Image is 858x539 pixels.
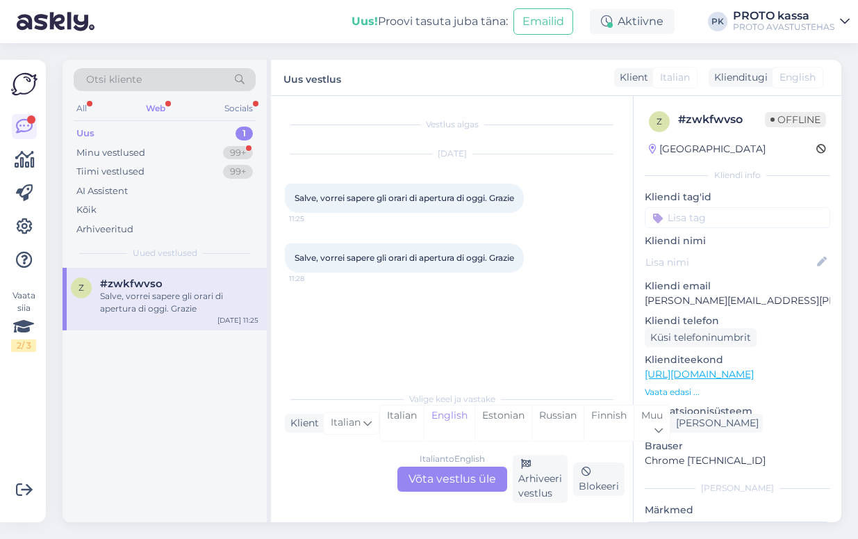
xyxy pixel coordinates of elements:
[76,146,145,160] div: Minu vestlused
[660,70,690,85] span: Italian
[11,71,38,97] img: Askly Logo
[590,9,675,34] div: Aktiivne
[645,386,830,399] p: Vaata edasi ...
[645,293,830,308] p: [PERSON_NAME][EMAIL_ADDRESS][PERSON_NAME][DOMAIN_NAME]
[420,453,485,465] div: Italian to English
[100,290,258,315] div: Salve, vorrei sapere gli orari di apertura di oggi. Grazie
[645,482,830,494] div: [PERSON_NAME]
[285,416,319,431] div: Klient
[645,404,830,419] p: Operatsioonisüsteem
[645,190,830,204] p: Kliendi tag'id
[285,393,619,405] div: Valige keel ja vastake
[289,273,341,284] span: 11:28
[733,10,850,33] a: PROTO kassaPROTO AVASTUSTEHAS
[86,72,142,87] span: Otsi kliente
[641,409,663,421] span: Muu
[295,252,514,263] span: Salve, vorrei sapere gli orari di apertura di oggi. Grazie
[614,70,648,85] div: Klient
[645,439,830,453] p: Brauser
[645,328,757,347] div: Küsi telefoninumbrit
[645,453,830,468] p: Chrome [TECHNICAL_ID]
[76,184,128,198] div: AI Assistent
[645,503,830,517] p: Märkmed
[645,279,830,293] p: Kliendi email
[475,405,531,441] div: Estonian
[531,405,584,441] div: Russian
[76,223,133,236] div: Arhiveeritud
[11,339,36,352] div: 2 / 3
[331,415,361,431] span: Italian
[733,10,834,22] div: PROTO kassa
[645,255,814,270] input: Lisa nimi
[133,247,197,259] span: Uued vestlused
[79,282,84,293] span: z
[295,193,514,203] span: Salve, vorrei sapere gli orari di apertura di oggi. Grazie
[678,111,765,128] div: # zwkfwvso
[74,99,90,118] div: All
[645,234,830,248] p: Kliendi nimi
[657,116,662,127] span: z
[380,405,424,441] div: Italian
[573,462,625,496] div: Blokeeri
[645,368,754,380] a: [URL][DOMAIN_NAME]
[143,99,168,118] div: Web
[733,22,834,33] div: PROTO AVASTUSTEHAS
[223,165,253,179] div: 99+
[76,165,145,179] div: Tiimi vestlused
[76,127,94,140] div: Uus
[222,99,256,118] div: Socials
[285,118,619,131] div: Vestlus algas
[649,142,766,156] div: [GEOGRAPHIC_DATA]
[584,405,634,441] div: Finnish
[352,13,508,30] div: Proovi tasuta juba täna:
[283,68,341,87] label: Uus vestlus
[645,169,830,182] div: Kliendi info
[397,467,507,492] div: Võta vestlus üle
[100,277,163,290] span: #zwkfwvso
[352,15,378,28] b: Uus!
[11,289,36,352] div: Vaata siia
[513,8,573,35] button: Emailid
[645,353,830,367] p: Klienditeekond
[670,416,759,431] div: [PERSON_NAME]
[765,112,826,127] span: Offline
[285,147,619,160] div: [DATE]
[236,127,253,140] div: 1
[779,70,816,85] span: English
[645,207,830,228] input: Lisa tag
[217,315,258,325] div: [DATE] 11:25
[223,146,253,160] div: 99+
[708,12,727,31] div: PK
[289,214,341,224] span: 11:25
[513,455,568,503] div: Arhiveeri vestlus
[645,314,830,328] p: Kliendi telefon
[76,203,97,217] div: Kõik
[424,405,475,441] div: English
[709,70,768,85] div: Klienditugi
